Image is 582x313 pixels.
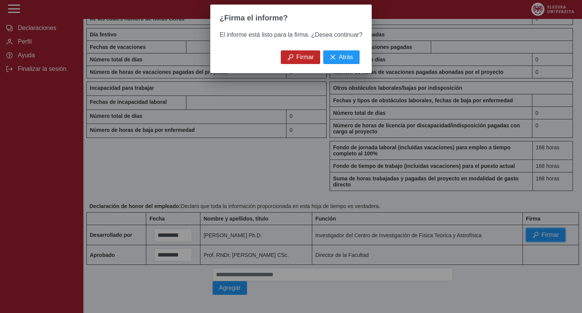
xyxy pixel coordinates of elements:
button: Atrás [323,50,359,64]
font: Firmar [296,54,314,60]
font: ¿Firma el informe? [219,14,288,22]
button: Firmar [281,50,320,64]
font: Atrás [339,54,353,60]
font: El informe está listo para la firma. ¿Desea continuar? [219,31,362,38]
